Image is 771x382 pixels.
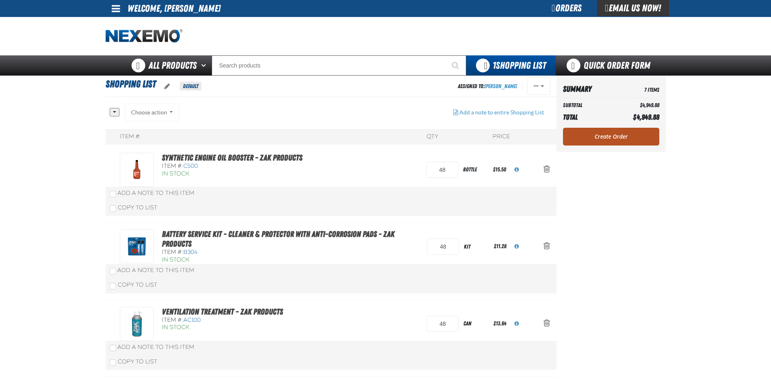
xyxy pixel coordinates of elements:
[162,249,419,256] div: Item #:
[162,307,283,317] a: Ventilation Treatment - ZAK Products
[117,267,194,274] span: Add a Note to This Item
[537,315,556,333] button: Action Remove Ventilation Treatment - ZAK Products from Shopping List
[149,58,197,73] span: All Products
[110,283,116,289] input: Copy To List
[427,316,459,332] input: Product Quantity
[117,344,194,350] span: Add a Note to This Item
[212,55,466,76] input: Search
[508,315,525,333] button: View All Prices for AC100
[458,81,517,92] div: Assigned To:
[183,317,201,323] span: AC100
[110,359,116,366] input: Copy To List
[180,82,202,91] span: Default
[493,133,510,141] div: Price
[484,83,517,89] a: [PERSON_NAME]
[537,161,556,179] button: Action Remove Synthetic Engine Oil Booster - ZAK Products from Shopping List
[158,78,176,95] button: oro.shoppinglist.label.edit.tooltip
[493,320,506,327] span: $13.64
[427,133,438,141] div: QTY
[633,113,659,121] span: $4,949.88
[563,82,613,96] th: Summary
[162,317,314,324] div: Item #:
[459,314,492,333] div: can
[162,163,314,170] div: Item #:
[447,103,550,121] button: Add a note to entire Shopping List
[120,133,141,141] div: Item #:
[427,238,459,255] input: Product Quantity
[110,281,157,288] label: Copy To List
[494,243,506,249] span: $11.28
[162,256,419,264] div: In Stock
[183,249,198,255] span: B304
[493,60,496,71] strong: 1
[613,100,659,111] td: $4,949.88
[508,161,525,179] button: View All Prices for C500
[110,345,116,351] input: Add a Note to This Item
[527,77,550,95] button: Actions of Shopping List
[162,229,395,249] a: Battery Service Kit - Cleaner & Protector with Anti-Corrosion Pads - ZAK Products
[459,238,492,256] div: kit
[183,163,198,169] span: C500
[110,191,116,197] input: Add a Note to This Item
[458,160,491,179] div: bottle
[106,29,183,43] a: Home
[493,166,506,173] span: $15.50
[110,205,116,212] input: Copy To List
[106,78,156,90] span: Shopping List
[117,190,194,196] span: Add a Note to This Item
[537,238,556,255] button: Action Remove Battery Service Kit - Cleaner &amp; Protector with Anti-Corrosion Pads - ZAK Produc...
[162,170,314,178] div: In Stock
[106,29,183,43] img: Nexemo logo
[162,324,314,331] div: In Stock
[466,55,556,76] button: You have 1 Shopping List. Open to view details
[563,100,613,111] th: Subtotal
[426,162,458,178] input: Product Quantity
[613,82,659,96] td: 7 Items
[110,204,157,211] label: Copy To List
[493,60,546,71] span: Shopping List
[563,128,659,146] a: Create Order
[563,111,613,124] th: Total
[556,55,665,76] a: Quick Order Form
[508,238,525,255] button: View All Prices for B304
[110,358,157,365] label: Copy To List
[446,55,466,76] button: Start Searching
[198,55,212,76] button: Open All Products pages
[162,153,302,163] a: Synthetic Engine Oil Booster - ZAK Products
[110,268,116,274] input: Add a Note to This Item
